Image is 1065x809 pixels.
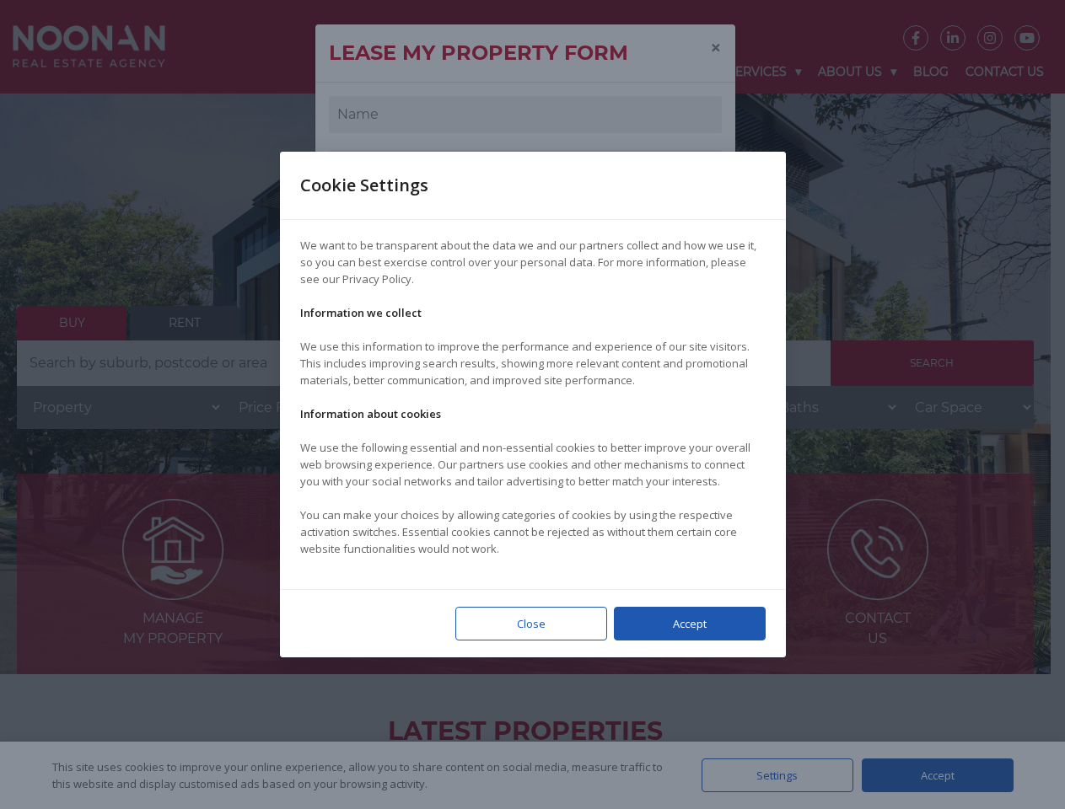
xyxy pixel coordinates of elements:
div: Cookie Settings [300,152,449,219]
strong: Information about cookies [300,406,441,421]
div: Close [455,607,607,640]
div: Accept [614,607,766,640]
p: We use this information to improve the performance and experience of our site visitors. This incl... [300,338,766,388]
p: You can make your choices by allowing categories of cookies by using the respective activation sw... [300,506,766,557]
p: We use the following essential and non-essential cookies to better improve your overall web brows... [300,439,766,490]
p: We want to be transparent about the data we and our partners collect and how we use it, so you ca... [300,237,766,287]
strong: Information we collect [300,305,422,320]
